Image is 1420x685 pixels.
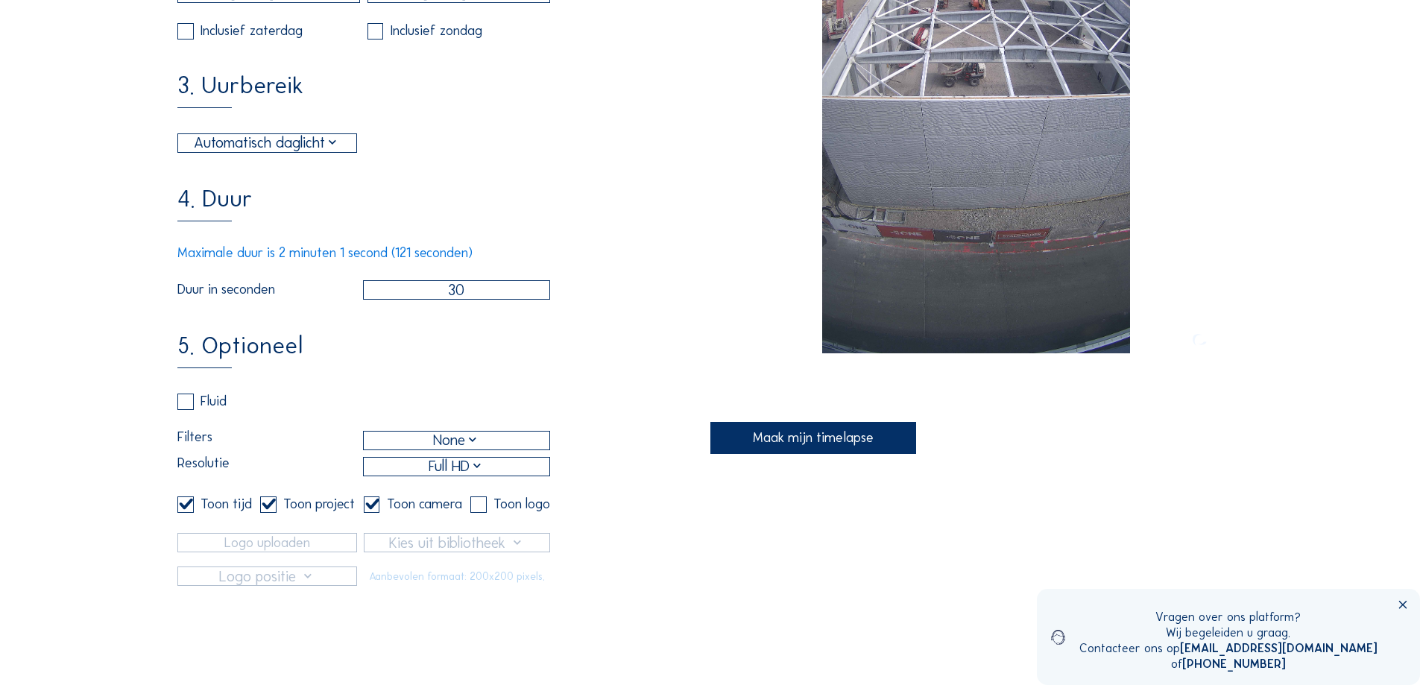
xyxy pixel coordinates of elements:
[177,283,363,297] label: Duur in seconden
[201,25,303,38] div: Inclusief zaterdag
[177,533,357,552] input: Logo uploaden
[177,247,550,260] div: Maximale duur is 2 minuten 1 second (121 seconden)
[177,431,363,450] label: Filters
[201,498,252,511] div: Toon tijd
[364,458,549,476] div: Full HD
[201,395,227,408] div: Fluid
[177,334,303,368] div: 5. Optioneel
[493,498,550,511] div: Toon logo
[433,429,480,452] div: None
[177,74,303,108] div: 3. Uurbereik
[194,132,340,154] div: Automatisch daglicht
[178,134,356,152] div: Automatisch daglicht
[177,457,363,476] label: Resolutie
[1079,610,1378,625] div: Vragen over ons platform?
[1193,332,1235,347] img: C-Site Logo
[1180,641,1378,655] a: [EMAIL_ADDRESS][DOMAIN_NAME]
[1079,625,1378,641] div: Wij begeleiden u graag.
[429,455,485,478] div: Full HD
[387,498,462,511] div: Toon camera
[364,432,549,449] div: None
[710,422,916,454] div: Maak mijn timelapse
[1079,641,1378,657] div: Contacteer ons op
[391,25,482,38] div: Inclusief zondag
[364,566,550,586] div: Aanbevolen formaat: 200x200 pixels.
[1182,657,1286,671] a: [PHONE_NUMBER]
[1079,657,1378,672] div: of
[283,498,355,511] div: Toon project
[177,187,253,221] div: 4. Duur
[1051,610,1065,665] img: operator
